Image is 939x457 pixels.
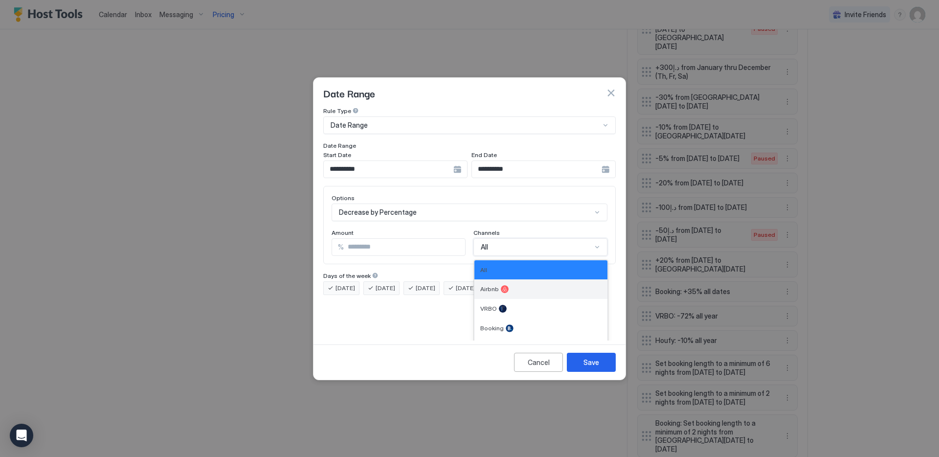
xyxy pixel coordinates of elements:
[324,161,453,178] input: Input Field
[339,208,417,217] span: Decrease by Percentage
[472,161,602,178] input: Input Field
[344,239,465,255] input: Input Field
[473,229,500,236] span: Channels
[332,229,354,236] span: Amount
[528,357,550,367] div: Cancel
[323,86,375,100] span: Date Range
[480,324,504,332] span: Booking
[480,266,487,274] span: All
[480,285,499,293] span: Airbnb
[323,107,351,114] span: Rule Type
[481,243,488,251] span: All
[567,353,616,372] button: Save
[10,424,33,447] div: Open Intercom Messenger
[331,121,368,130] span: Date Range
[323,272,371,279] span: Days of the week
[332,194,355,202] span: Options
[583,357,599,367] div: Save
[456,284,475,293] span: [DATE]
[335,284,355,293] span: [DATE]
[376,284,395,293] span: [DATE]
[338,243,344,251] span: %
[514,353,563,372] button: Cancel
[323,151,351,159] span: Start Date
[480,305,497,312] span: VRBO
[471,151,497,159] span: End Date
[323,142,356,149] span: Date Range
[416,284,435,293] span: [DATE]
